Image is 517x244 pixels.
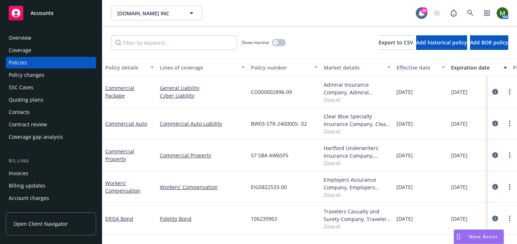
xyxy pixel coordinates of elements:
[160,215,245,223] a: Fidelity Bond
[6,205,96,216] a: Installment plans
[491,182,500,191] a: circleInformation
[6,180,96,192] a: Billing updates
[111,35,237,50] input: Filter by keyword...
[324,191,391,197] span: Show all
[251,151,288,159] span: 57 SBA AW6SF5
[416,39,467,46] span: Add historical policy
[9,180,46,192] div: Billing updates
[13,220,68,228] span: Open Client Navigator
[105,120,147,127] a: Commercial Auto
[416,35,467,50] button: Add historical policy
[111,6,202,20] button: [DOMAIN_NAME] INC
[321,59,394,76] button: Market details
[157,59,248,76] button: Lines of coverage
[324,208,391,223] div: Travelers Casualty and Surety Company, Travelers Insurance
[105,84,134,99] a: Commercial Package
[117,9,180,17] span: [DOMAIN_NAME] INC
[505,182,514,191] a: more
[324,144,391,160] div: Hartford Underwriters Insurance Company, Hartford Insurance Group
[102,59,157,76] button: Policy details
[505,87,514,96] a: more
[497,7,508,19] img: photo
[6,119,96,130] a: Contract review
[6,131,96,143] a: Coverage gap analysis
[480,6,494,20] a: Switch app
[505,151,514,160] a: more
[6,69,96,81] a: Policy changes
[251,64,310,71] div: Policy number
[505,214,514,223] a: more
[379,35,413,50] button: Export to CSV
[379,39,413,46] span: Export to CSV
[430,6,444,20] a: Start snowing
[324,176,391,191] div: Employers Assurance Company, Employers Insurance Group
[9,94,43,106] div: Quoting plans
[9,69,44,81] div: Policy changes
[451,183,467,191] span: [DATE]
[6,192,96,204] a: Account charges
[105,180,141,194] a: Workers' Compensation
[6,44,96,56] a: Coverage
[451,215,467,223] span: [DATE]
[160,151,245,159] a: Commercial Property
[446,6,461,20] a: Report a Bug
[505,119,514,128] a: more
[396,151,413,159] span: [DATE]
[251,120,307,127] span: BW03-STR-2400005- 02
[6,94,96,106] a: Quoting plans
[9,32,31,44] div: Overview
[9,57,27,68] div: Policies
[31,10,54,16] span: Accounts
[105,148,134,162] a: Commercial Property
[470,35,508,50] button: Add BOR policy
[451,151,467,159] span: [DATE]
[469,233,498,240] span: Nova Assist
[9,119,47,130] div: Contract review
[396,183,413,191] span: [DATE]
[448,59,510,76] button: Expiration date
[451,120,467,127] span: [DATE]
[6,57,96,68] a: Policies
[6,3,96,23] a: Accounts
[9,82,33,93] div: SSC Cases
[396,120,413,127] span: [DATE]
[396,88,413,96] span: [DATE]
[251,215,277,223] span: 106239963
[324,81,391,96] div: Admiral Insurance Company, Admiral Insurance Group ([PERSON_NAME] Corporation), CRC Group
[160,84,245,92] a: General Liability
[9,168,28,179] div: Invoices
[491,214,500,223] a: circleInformation
[421,7,427,14] div: 39
[396,64,437,71] div: Effective date
[491,87,500,96] a: circleInformation
[324,64,383,71] div: Market details
[6,157,96,165] div: Billing
[248,59,321,76] button: Policy number
[9,192,49,204] div: Account charges
[160,92,245,99] a: Cyber Liability
[251,183,287,191] span: EIG5822533-00
[6,82,96,93] a: SSC Cases
[9,205,51,216] div: Installment plans
[394,59,448,76] button: Effective date
[454,230,463,244] div: Drag to move
[396,215,413,223] span: [DATE]
[324,160,391,166] span: Show all
[105,64,146,71] div: Policy details
[251,88,292,96] span: CO000002896-09
[491,119,500,128] a: circleInformation
[463,6,478,20] a: Search
[6,106,96,118] a: Contacts
[324,113,391,128] div: Clear Blue Specialty Insurance Company, Clear Blue Insurance Group, Brown & Riding Insurance Serv...
[160,120,245,127] a: Commercial Auto Liability
[491,151,500,160] a: circleInformation
[241,39,269,46] span: Show inactive
[451,88,467,96] span: [DATE]
[324,96,391,102] span: Show all
[470,39,508,46] span: Add BOR policy
[9,106,30,118] div: Contacts
[9,131,63,143] div: Coverage gap analysis
[160,183,245,191] a: Workers' Compensation
[6,168,96,179] a: Invoices
[105,215,133,222] a: ERISA Bond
